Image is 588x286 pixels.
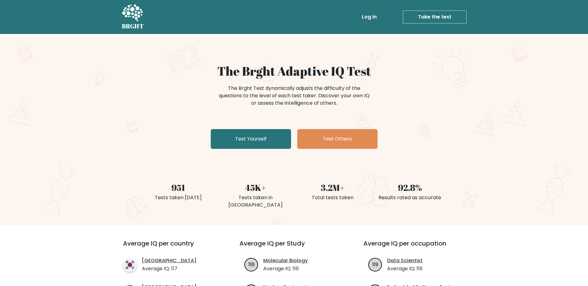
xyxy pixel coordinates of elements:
[143,181,213,194] div: 951
[142,257,197,264] a: [GEOGRAPHIC_DATA]
[123,240,217,254] h3: Average IQ per country
[403,11,467,23] a: Take the test
[248,261,255,268] text: 116
[217,85,371,107] div: The Brght Test dynamically adjusts the difficulty of the questions to the level of each test take...
[263,265,308,272] p: Average IQ: 116
[143,194,213,201] div: Tests taken [DATE]
[263,257,308,264] a: Molecular Biology
[375,194,445,201] div: Results rated as accurate
[297,129,378,149] a: Test Others
[142,265,197,272] p: Average IQ: 117
[387,257,423,264] a: Data Scientist
[387,265,423,272] p: Average IQ: 119
[359,11,379,23] a: Log in
[221,194,290,209] div: Tests taken in [GEOGRAPHIC_DATA]
[363,240,472,254] h3: Average IQ per occupation
[298,181,368,194] div: 3.2M+
[375,181,445,194] div: 92.8%
[123,258,137,272] img: country
[372,261,378,268] text: 119
[122,23,144,30] h5: BRGHT
[143,64,445,78] h1: The Brght Adaptive IQ Test
[221,181,290,194] div: 45K+
[239,240,349,254] h3: Average IQ per Study
[211,129,291,149] a: Test Yourself
[298,194,368,201] div: Total tests taken
[122,2,144,32] a: BRGHT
